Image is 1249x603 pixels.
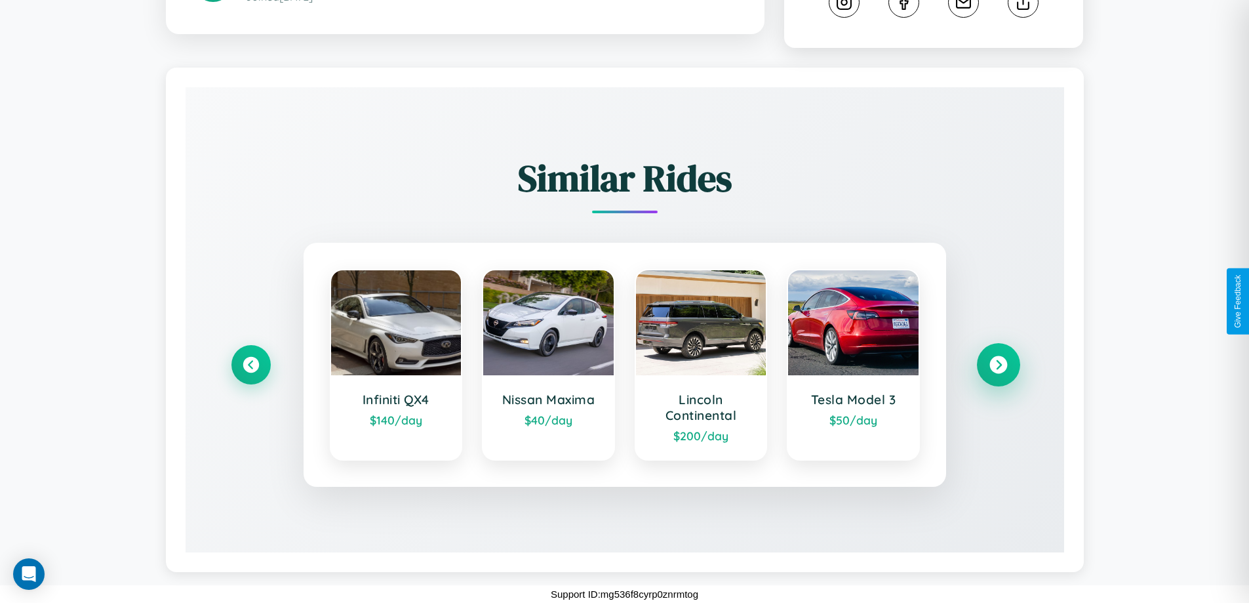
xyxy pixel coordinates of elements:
[787,269,920,461] a: Tesla Model 3$50/day
[649,392,753,423] h3: Lincoln Continental
[649,428,753,443] div: $ 200 /day
[330,269,463,461] a: Infiniti QX4$140/day
[1233,275,1242,328] div: Give Feedback
[496,413,601,427] div: $ 40 /day
[551,585,698,603] p: Support ID: mg536f8cyrp0znrmtog
[13,558,45,590] div: Open Intercom Messenger
[344,413,448,427] div: $ 140 /day
[482,269,615,461] a: Nissan Maxima$40/day
[231,153,1018,203] h2: Similar Rides
[801,413,905,427] div: $ 50 /day
[344,392,448,407] h3: Infiniti QX4
[635,269,768,461] a: Lincoln Continental$200/day
[801,392,905,407] h3: Tesla Model 3
[496,392,601,407] h3: Nissan Maxima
